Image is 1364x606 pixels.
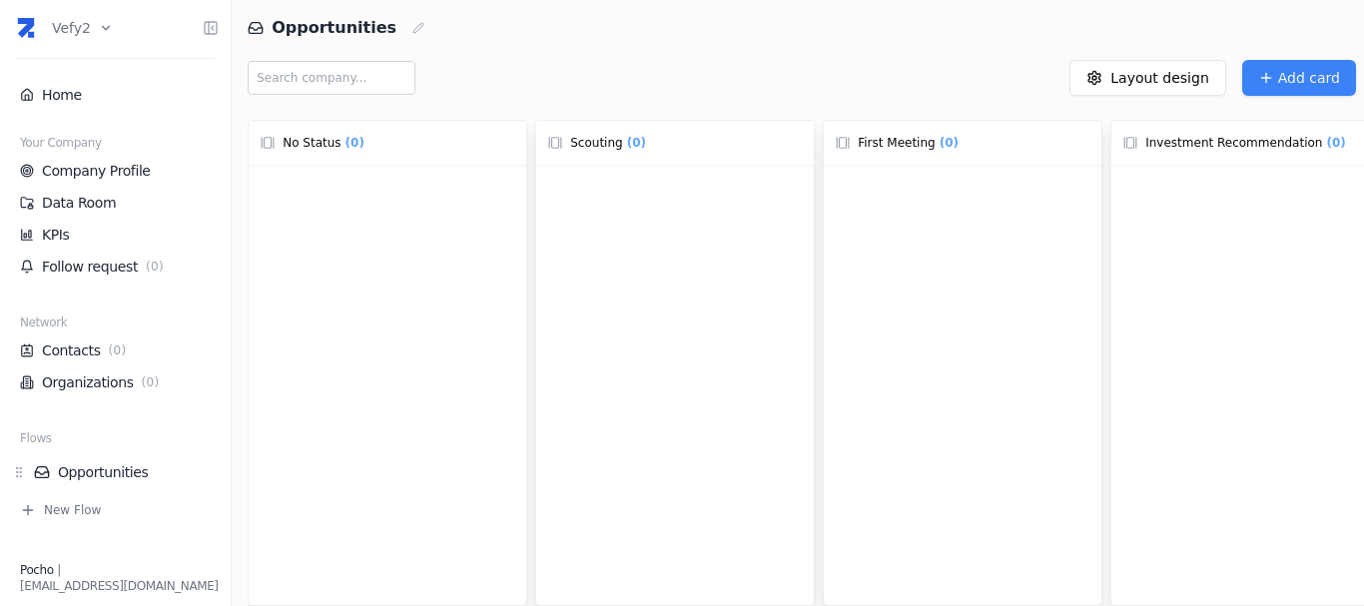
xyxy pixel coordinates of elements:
[1145,135,1322,151] span: Investment Recommendation
[1322,133,1349,153] span: ( 0 )
[138,374,164,390] span: ( 0 )
[1242,60,1356,96] button: Add card
[142,259,168,275] span: ( 0 )
[34,462,219,482] a: Opportunities
[20,340,211,360] a: Contacts(0)
[20,161,211,181] a: Company Profile
[20,430,52,446] span: Flows
[570,135,622,151] span: Scouting
[20,578,219,594] div: [EMAIL_ADDRESS][DOMAIN_NAME]
[936,133,963,153] span: ( 0 )
[52,6,113,50] button: Vefy2
[20,563,54,577] span: Pocho
[12,135,219,155] div: Your Company
[12,462,219,482] div: Opportunities
[283,135,341,151] span: No Status
[341,133,368,153] span: ( 0 )
[12,314,219,334] div: Network
[1069,60,1226,96] button: Layout design
[20,225,211,245] a: KPIs
[623,133,650,153] span: ( 0 )
[105,342,131,358] span: ( 0 )
[20,85,211,105] a: Home
[20,372,211,392] a: Organizations(0)
[1110,68,1209,88] span: Layout design
[20,257,211,277] a: Follow request(0)
[248,61,415,95] input: Search company...
[12,502,219,518] button: New Flow
[20,562,219,578] div: |
[20,193,211,213] a: Data Room
[1278,68,1340,88] span: Add card
[272,16,396,40] span: Opportunities
[858,135,935,151] span: First Meeting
